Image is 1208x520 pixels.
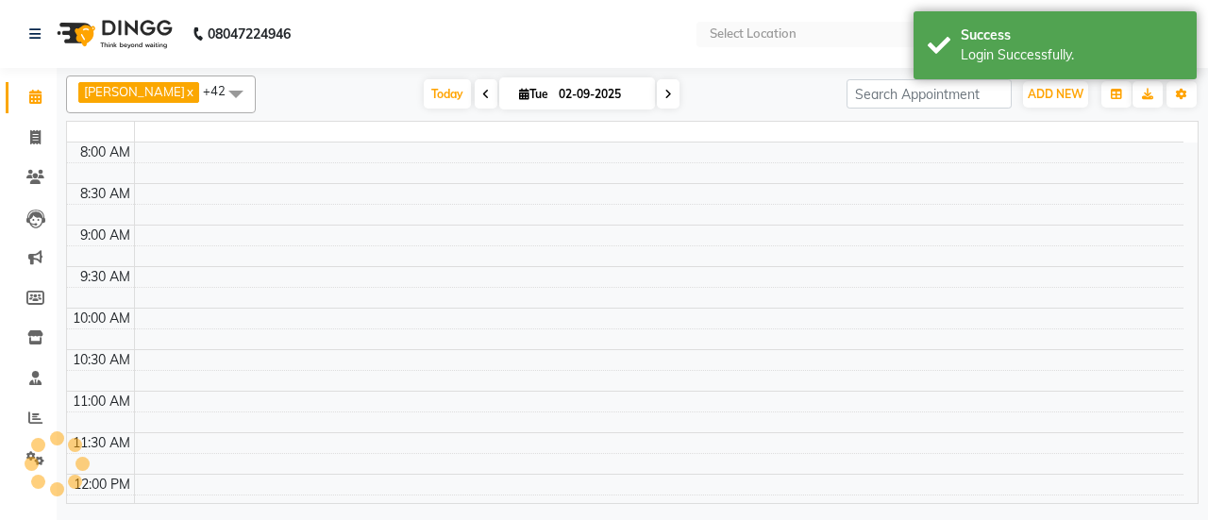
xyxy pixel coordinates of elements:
[69,309,134,328] div: 10:00 AM
[69,350,134,370] div: 10:30 AM
[961,25,1183,45] div: Success
[76,143,134,162] div: 8:00 AM
[69,392,134,411] div: 11:00 AM
[424,79,471,109] span: Today
[185,84,193,99] a: x
[514,87,553,101] span: Tue
[76,267,134,287] div: 9:30 AM
[76,184,134,204] div: 8:30 AM
[76,226,134,245] div: 9:00 AM
[70,475,134,495] div: 12:00 PM
[208,8,291,60] b: 08047224946
[710,25,797,43] div: Select Location
[69,433,134,453] div: 11:30 AM
[203,83,240,98] span: +42
[1023,81,1088,108] button: ADD NEW
[961,45,1183,65] div: Login Successfully.
[553,80,647,109] input: 2025-09-02
[1028,87,1083,101] span: ADD NEW
[48,8,177,60] img: logo
[847,79,1012,109] input: Search Appointment
[84,84,185,99] span: [PERSON_NAME]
